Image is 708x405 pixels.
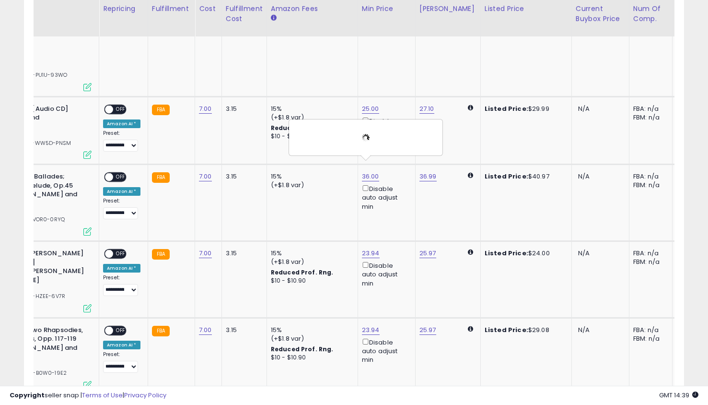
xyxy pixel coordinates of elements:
small: Amazon Fees. [271,14,277,23]
div: Disable auto adjust min [362,116,408,143]
strong: Copyright [10,391,45,400]
div: Preset: [103,198,140,219]
a: 25.97 [419,325,436,335]
a: Privacy Policy [124,391,166,400]
small: FBA [152,249,170,260]
div: $24.00 [485,249,564,258]
b: Listed Price: [485,172,528,181]
div: Disable auto adjust min [362,337,408,365]
span: N/A [578,325,590,334]
div: (+$1.8 var) [271,113,350,122]
div: $10 - $10.90 [271,132,350,141]
div: 3.15 [226,249,259,258]
a: 7.00 [199,104,212,114]
a: 23.94 [362,325,380,335]
div: Cost [199,4,218,14]
div: Amazon AI * [103,341,140,349]
div: FBM: n/a [633,181,665,190]
div: Listed Price [485,4,568,14]
span: N/A [578,249,590,258]
div: FBA: n/a [633,326,665,334]
div: seller snap | | [10,391,166,400]
div: Repricing [103,4,144,14]
span: OFF [113,327,128,335]
div: Disable auto adjust min [362,260,408,288]
a: 23.94 [362,249,380,258]
span: | SKU: PO-VOR0-0RYQ [2,215,65,223]
span: N/A [578,104,590,113]
div: 15% [271,172,350,181]
div: Fulfillment [152,4,191,14]
span: N/A [578,172,590,181]
span: | SKU: 2A-HZEE-6V7R [5,292,65,300]
b: Reduced Prof. Rng. [271,345,334,353]
div: Preset: [103,351,140,373]
div: $40.97 [485,172,564,181]
div: Amazon Fees [271,4,354,14]
div: FBA: n/a [633,249,665,258]
b: Reduced Prof. Rng. [271,268,334,276]
a: 7.00 [199,325,212,335]
div: 15% [271,105,350,113]
span: OFF [113,105,128,113]
div: $10 - $10.90 [271,277,350,285]
span: OFF [113,173,128,181]
div: 3.15 [226,172,259,181]
div: Amazon AI * [103,119,140,128]
div: [PERSON_NAME] [419,4,476,14]
b: Reduced Prof. Rng. [271,124,334,132]
div: FBA: n/a [633,172,665,181]
b: Listed Price: [485,249,528,258]
div: Amazon AI * [103,187,140,196]
small: FBA [152,326,170,336]
div: Num of Comp. [633,4,668,24]
div: Preset: [103,274,140,296]
div: FBA: n/a [633,105,665,113]
div: 3.15 [226,105,259,113]
div: Fulfillment Cost [226,4,263,24]
div: FBM: n/a [633,334,665,343]
a: 7.00 [199,172,212,181]
div: (+$1.8 var) [271,258,350,266]
div: Preset: [103,130,140,152]
div: 15% [271,249,350,258]
div: 3.15 [226,326,259,334]
div: Min Price [362,4,411,14]
a: 25.97 [419,249,436,258]
span: | SKU: PT-PU1U-93WO [6,71,67,79]
div: Disable auto adjust min [362,183,408,211]
span: OFF [113,250,128,258]
a: 7.00 [199,249,212,258]
b: Listed Price: [485,325,528,334]
div: FBM: n/a [633,258,665,266]
span: 2025-09-16 14:39 GMT [659,391,698,400]
div: 15% [271,326,350,334]
div: Current Buybox Price [576,4,625,24]
div: (+$1.8 var) [271,334,350,343]
a: 36.00 [362,172,379,181]
a: 27.10 [419,104,434,114]
div: $29.99 [485,105,564,113]
b: Listed Price: [485,104,528,113]
small: FBA [152,172,170,183]
small: FBA [152,105,170,115]
i: Calculated using Dynamic Max Price. [468,105,473,111]
a: Terms of Use [82,391,123,400]
a: 36.99 [419,172,437,181]
div: $10 - $10.90 [271,354,350,362]
div: FBM: n/a [633,113,665,122]
span: | SKU: OM-B0W0-19E2 [3,369,67,377]
a: 25.00 [362,104,379,114]
div: $29.08 [485,326,564,334]
span: | SKU: EQ-WW5D-PNSM [4,139,71,147]
div: (+$1.8 var) [271,181,350,190]
div: Amazon AI * [103,264,140,273]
